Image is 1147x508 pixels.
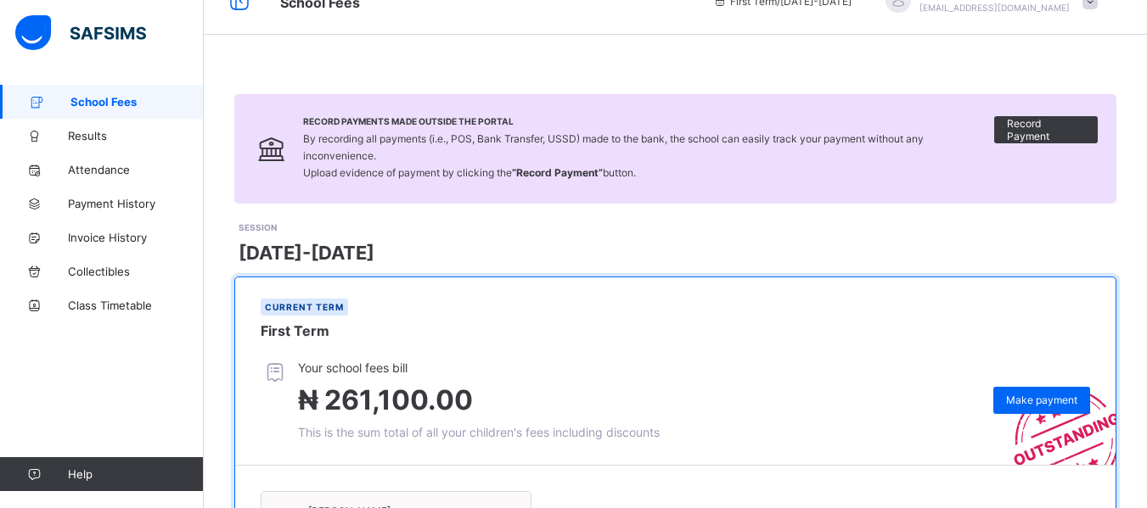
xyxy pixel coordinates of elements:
[1007,117,1085,142] span: Record Payment
[68,265,204,278] span: Collectibles
[68,467,203,481] span: Help
[298,360,660,375] span: Your school fees bill
[512,166,603,179] b: “Record Payment”
[68,231,204,244] span: Invoice History
[68,197,204,210] span: Payment History
[239,242,374,264] span: [DATE]-[DATE]
[15,15,146,51] img: safsims
[68,299,204,312] span: Class Timetable
[919,3,1070,13] span: [EMAIL_ADDRESS][DOMAIN_NAME]
[70,95,204,109] span: School Fees
[992,368,1116,465] img: outstanding-stamp.3c148f88c3ebafa6da95868fa43343a1.svg
[68,129,204,142] span: Results
[261,322,329,339] span: First Term
[303,132,924,179] span: By recording all payments (i.e., POS, Bank Transfer, USSD) made to the bank, the school can easil...
[298,383,473,416] span: ₦ 261,100.00
[68,163,204,176] span: Attendance
[265,302,344,312] span: Current term
[298,425,660,439] span: This is the sum total of all your children's fees including discounts
[239,222,277,232] span: SESSION
[303,116,994,126] span: Record Payments Made Outside the Portal
[1006,394,1077,406] span: Make payment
